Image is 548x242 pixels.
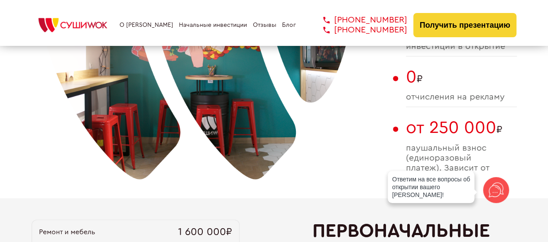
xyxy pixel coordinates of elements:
a: [PHONE_NUMBER] [310,15,407,25]
a: Отзывы [253,22,276,29]
img: СУШИWOK [32,16,114,35]
span: ₽ [406,118,517,138]
div: Ответим на все вопросы об открытии вашего [PERSON_NAME]! [388,171,474,203]
a: О [PERSON_NAME] [120,22,173,29]
span: 1 600 000₽ [178,226,232,238]
span: Ремонт и мебель [39,228,95,236]
a: [PHONE_NUMBER] [310,25,407,35]
a: Блог [282,22,296,29]
span: отчисления на рекламу [406,92,517,102]
span: инвестиции в открытие [406,42,517,52]
span: паушальный взнос (единоразовый платеж). Зависит от региона [406,143,517,183]
span: 0 [406,68,417,86]
a: Начальные инвестиции [179,22,247,29]
span: ₽ [406,67,517,87]
span: от 250 000 [406,119,496,136]
button: Получить презентацию [413,13,517,37]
